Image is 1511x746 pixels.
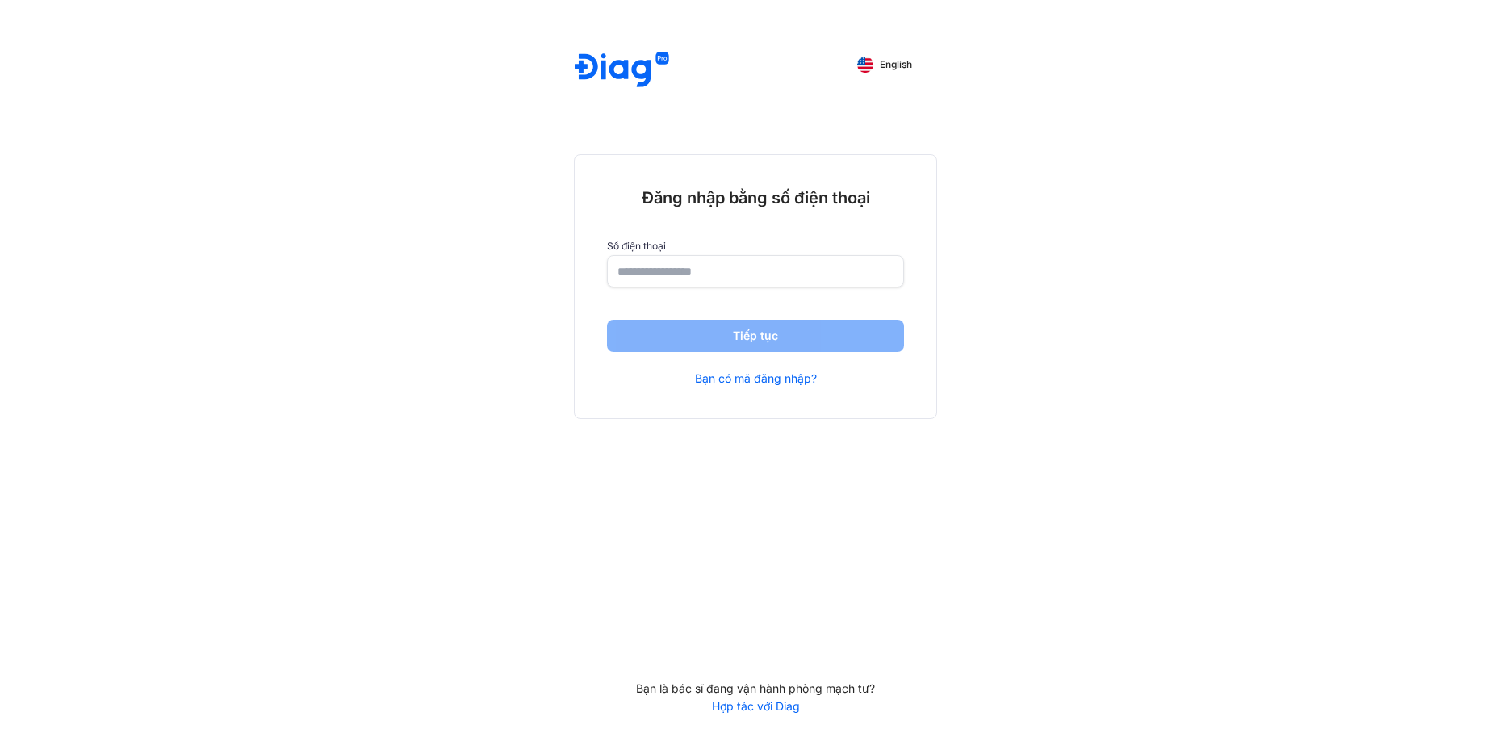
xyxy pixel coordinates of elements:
[574,681,937,696] div: Bạn là bác sĩ đang vận hành phòng mạch tư?
[607,241,904,252] label: Số điện thoại
[607,187,904,208] div: Đăng nhập bằng số điện thoại
[846,52,923,78] button: English
[880,59,912,70] span: English
[574,699,937,714] a: Hợp tác với Diag
[575,52,669,90] img: logo
[857,57,873,73] img: English
[695,371,817,386] a: Bạn có mã đăng nhập?
[607,320,904,352] button: Tiếp tục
